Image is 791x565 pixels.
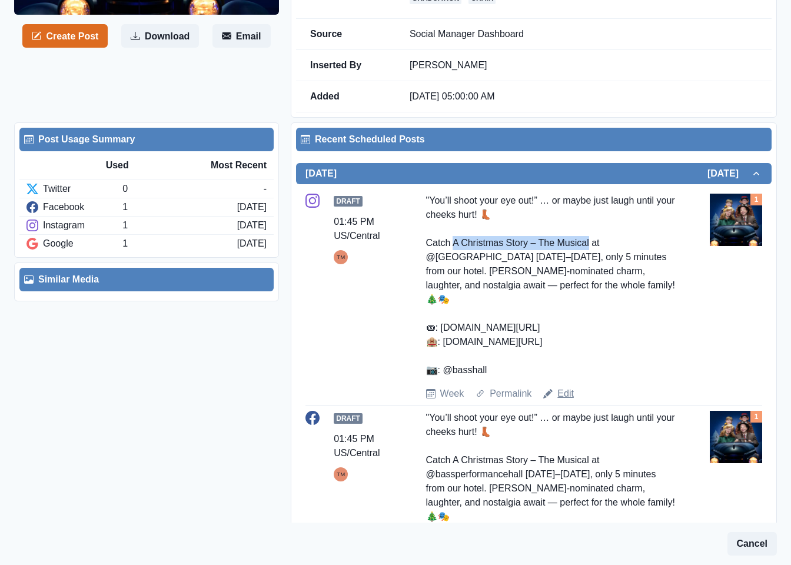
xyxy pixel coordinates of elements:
div: 1 [122,237,237,251]
div: 1 [122,218,237,232]
div: Instagram [26,218,122,232]
button: [DATE][DATE] [296,163,772,184]
button: Cancel [727,532,777,556]
div: Similar Media [24,272,269,287]
div: Facebook [26,200,122,214]
img: vvl9xrwpbcbspu0det7n [710,194,762,246]
button: Download [121,24,199,48]
h2: [DATE] [707,168,750,179]
div: 01:45 PM US/Central [334,215,393,243]
div: Post Usage Summary [24,132,269,147]
div: Twitter [26,182,122,196]
span: Draft [334,413,363,424]
div: Tony Manalo [337,467,345,481]
td: [DATE] 05:00:00 AM [395,81,772,112]
div: 0 [122,182,263,196]
div: Total Media Attached [750,194,762,205]
div: Used [106,158,187,172]
p: Social Manager Dashboard [410,28,757,40]
button: Email [212,24,271,48]
div: Tony Manalo [337,250,345,264]
div: 01:45 PM US/Central [334,432,393,460]
div: [DATE] [237,237,267,251]
button: Create Post [22,24,108,48]
div: Most Recent [186,158,267,172]
div: [DATE] [237,218,267,232]
img: vvl9xrwpbcbspu0det7n [710,411,762,463]
a: Week [440,387,464,401]
div: 1 [122,200,237,214]
td: Added [296,81,395,112]
div: "You’ll shoot your eye out!” … or maybe just laugh until your cheeks hurt! 👢 Catch A Christmas St... [426,194,677,377]
h2: [DATE] [305,168,337,179]
span: Draft [334,196,363,207]
div: Total Media Attached [750,411,762,423]
div: - [264,182,267,196]
a: Permalink [490,387,531,401]
a: Edit [557,387,574,401]
a: [PERSON_NAME] [410,60,487,70]
td: Inserted By [296,50,395,81]
div: Recent Scheduled Posts [301,132,767,147]
div: [DATE] [237,200,267,214]
td: Source [296,19,395,50]
div: Google [26,237,122,251]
